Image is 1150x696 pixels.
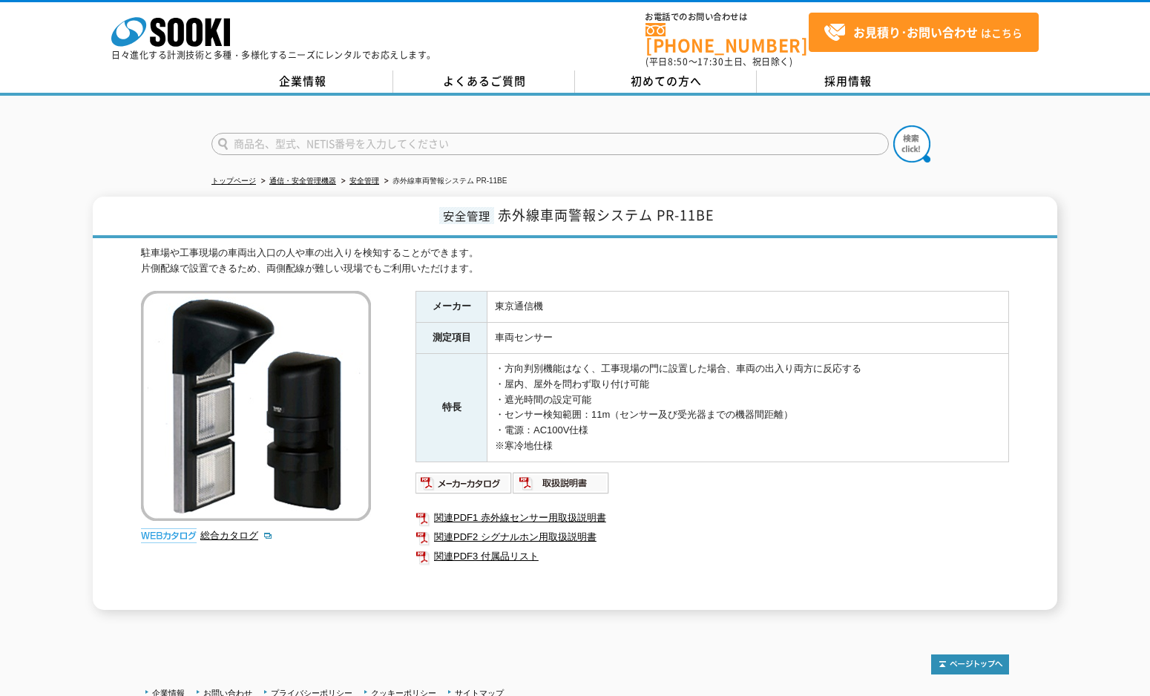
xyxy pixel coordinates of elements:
span: 初めての方へ [631,73,702,89]
a: 初めての方へ [575,70,757,93]
a: 関連PDF3 付属品リスト [415,547,1009,566]
span: 赤外線車両警報システム PR-11BE [498,205,714,225]
img: btn_search.png [893,125,930,162]
img: メーカーカタログ [415,471,513,495]
span: 安全管理 [439,207,494,224]
td: 車両センサー [487,323,1009,354]
img: トップページへ [931,654,1009,674]
a: [PHONE_NUMBER] [645,23,809,53]
td: 東京通信機 [487,292,1009,323]
strong: お見積り･お問い合わせ [853,23,978,41]
span: 17:30 [697,55,724,68]
span: はこちら [824,22,1022,44]
td: ・方向判別機能はなく、工事現場の門に設置した場合、車両の出入り両方に反応する ・屋内、屋外を問わず取り付け可能 ・遮光時間の設定可能 ・センサー検知範囲：11m（センサー及び受光器までの機器間距... [487,354,1009,462]
span: お電話でのお問い合わせは [645,13,809,22]
a: トップページ [211,177,256,185]
a: 採用情報 [757,70,939,93]
img: 取扱説明書 [513,471,610,495]
input: 商品名、型式、NETIS番号を入力してください [211,133,889,155]
a: 企業情報 [211,70,393,93]
img: 赤外線車両警報システム PR-11BE [141,291,371,521]
p: 日々進化する計測技術と多種・多様化するニーズにレンタルでお応えします。 [111,50,436,59]
a: メーカーカタログ [415,481,513,492]
a: 安全管理 [349,177,379,185]
a: 関連PDF2 シグナルホン用取扱説明書 [415,528,1009,547]
span: (平日 ～ 土日、祝日除く) [645,55,792,68]
a: 取扱説明書 [513,481,610,492]
a: よくあるご質問 [393,70,575,93]
li: 赤外線車両警報システム PR-11BE [381,174,507,189]
div: 駐車場や工事現場の車両出入口の人や車の出入りを検知することができます。 片側配線で設置できるため、両側配線が難しい現場でもご利用いただけます。 [141,246,1009,277]
a: 関連PDF1 赤外線センサー用取扱説明書 [415,508,1009,528]
a: 総合カタログ [200,530,273,541]
th: 測定項目 [416,323,487,354]
img: webカタログ [141,528,197,543]
a: お見積り･お問い合わせはこちら [809,13,1039,52]
th: 特長 [416,354,487,462]
th: メーカー [416,292,487,323]
a: 通信・安全管理機器 [269,177,336,185]
span: 8:50 [668,55,689,68]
